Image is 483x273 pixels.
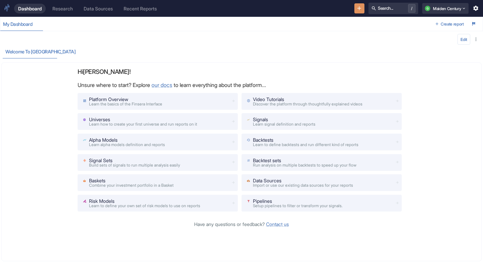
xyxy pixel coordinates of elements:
div: Research [52,6,73,11]
a: Alpha ModelsLearn alpha models definition and reports [78,134,238,150]
button: Launch Tour [469,19,479,30]
button: New Resource [354,3,365,14]
div: My Dashboard [3,21,39,27]
a: SignalsLearn signal definition and reports [241,113,402,130]
span: Setup pipelines to filter or transform your signals. [253,203,343,208]
p: Signals [253,116,315,123]
p: Pipelines [253,197,343,204]
a: Contact us [266,221,289,227]
span: Learn how to create your first universe and run reports on it [89,122,197,127]
div: Dashboard [18,6,42,11]
a: Platform OverviewLearn the basics of the Finsera Interface [78,93,238,110]
p: Signal Sets [89,157,180,164]
div: Data Sources [84,6,113,11]
span: Learn to define backtests and run different kind of reports [253,142,358,147]
a: Video TutorialsDiscover the platform through thoughtfully explained videos [241,93,402,110]
p: Risk Models [89,197,200,204]
div: Q [425,6,430,11]
a: our docs [151,82,172,88]
a: Recent Reports [120,4,161,13]
p: Alpha Models [89,136,165,143]
p: Unsure where to start? Explore to learn everything about the platform... [78,81,405,89]
span: Learn signal definition and reports [253,122,315,127]
a: BasketsCombine your investment portfolio in a Basket [78,174,238,191]
span: Build sets of signals to run multiple analysis easily [89,163,180,168]
a: PipelinesSetup pipelines to filter or transform your signals. [241,195,402,212]
p: Universes [89,116,197,123]
p: Baskets [89,177,174,184]
p: Backtests [253,136,358,143]
a: Signal SetsBuild sets of signals to run multiple analysis easily [78,154,238,171]
span: Discover the platform through thoughtfully explained videos [253,101,362,106]
p: Data Sources [253,177,353,184]
button: config [457,34,470,45]
a: Dashboard [14,4,46,13]
button: QMaiden Century [422,3,469,14]
div: dashboard tabs [0,17,433,31]
p: Platform Overview [89,96,162,103]
span: Learn to define your own set of risk models to use on reports [89,203,200,208]
a: BacktestsLearn to define backtests and run different kind of reports [241,134,402,150]
span: Combine your investment portfolio in a Basket [89,183,174,188]
span: Run analysis on multiple backtests to speed up your flow [253,163,356,168]
a: Data SourcesImport or use our existing data sources for your reports [241,174,402,191]
p: Backtest sets [253,157,356,164]
span: Learn the basics of the Finsera Interface [89,101,162,106]
a: Data Sources [80,4,117,13]
a: Research [48,4,77,13]
p: Hi [PERSON_NAME] ! [78,68,405,76]
a: Risk ModelsLearn to define your own set of risk models to use on reports [78,195,238,212]
p: Video Tutorials [253,96,362,103]
div: Welcome to [GEOGRAPHIC_DATA] [5,49,76,55]
button: Search.../ [368,3,418,14]
a: UniversesLearn how to create your first universe and run reports on it [78,113,238,130]
div: Recent Reports [124,6,157,11]
span: Import or use our existing data sources for your reports [253,183,353,188]
span: Learn alpha models definition and reports [89,142,165,147]
a: Backtest setsRun analysis on multiple backtests to speed up your flow [241,154,402,171]
p: Have any questions or feedback? [78,221,405,228]
button: Create report [433,19,467,30]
